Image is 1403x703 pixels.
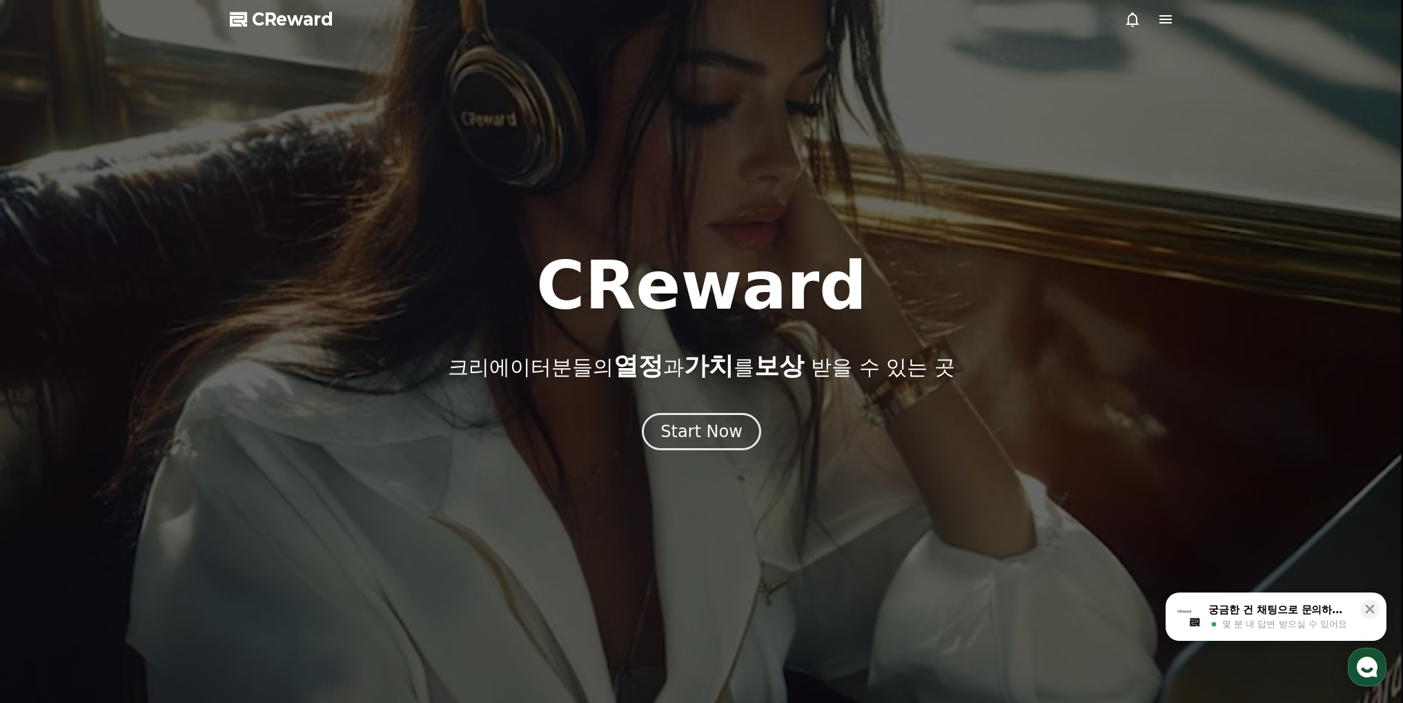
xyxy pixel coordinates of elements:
[536,253,867,319] h1: CReward
[660,421,743,443] div: Start Now
[642,413,761,450] button: Start Now
[684,351,734,380] span: 가치
[252,8,333,30] span: CReward
[230,8,333,30] a: CReward
[754,351,804,380] span: 보상
[448,352,954,380] p: 크리에이터분들의 과 를 받을 수 있는 곳
[614,351,663,380] span: 열정
[642,427,761,440] a: Start Now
